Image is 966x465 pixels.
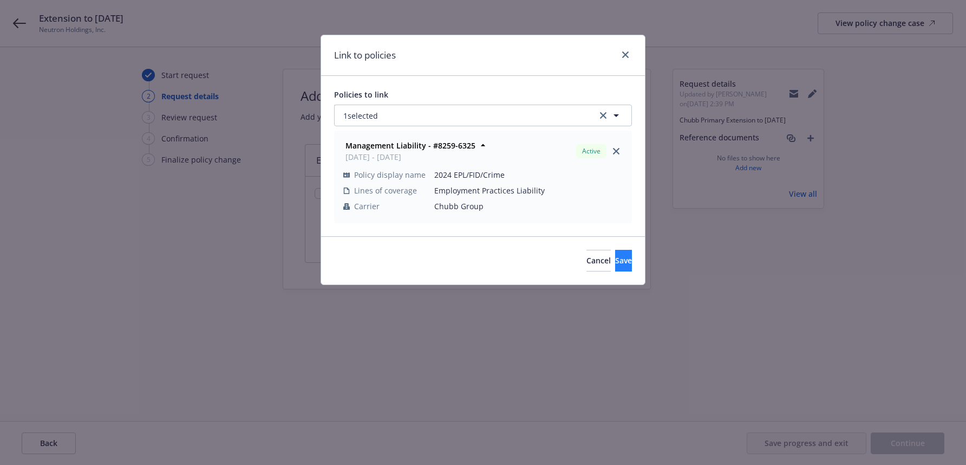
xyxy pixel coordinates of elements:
[434,169,623,180] span: 2024 EPL/FID/Crime
[434,201,623,212] span: Chubb Group
[334,89,388,100] span: Policies to link
[580,146,602,156] span: Active
[354,201,380,212] span: Carrier
[345,151,475,163] span: [DATE] - [DATE]
[334,48,396,62] h1: Link to policies
[434,185,623,196] span: Employment Practices Liability
[586,255,611,266] span: Cancel
[615,255,632,266] span: Save
[619,48,632,61] a: close
[615,250,632,272] button: Save
[354,185,417,196] span: Lines of coverage
[343,110,378,121] span: 1 selected
[334,105,632,126] button: 1selectedclear selection
[354,169,426,180] span: Policy display name
[345,140,475,151] strong: Management Liability - #8259-6325
[597,109,610,122] a: clear selection
[586,250,611,272] button: Cancel
[610,145,623,158] a: close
